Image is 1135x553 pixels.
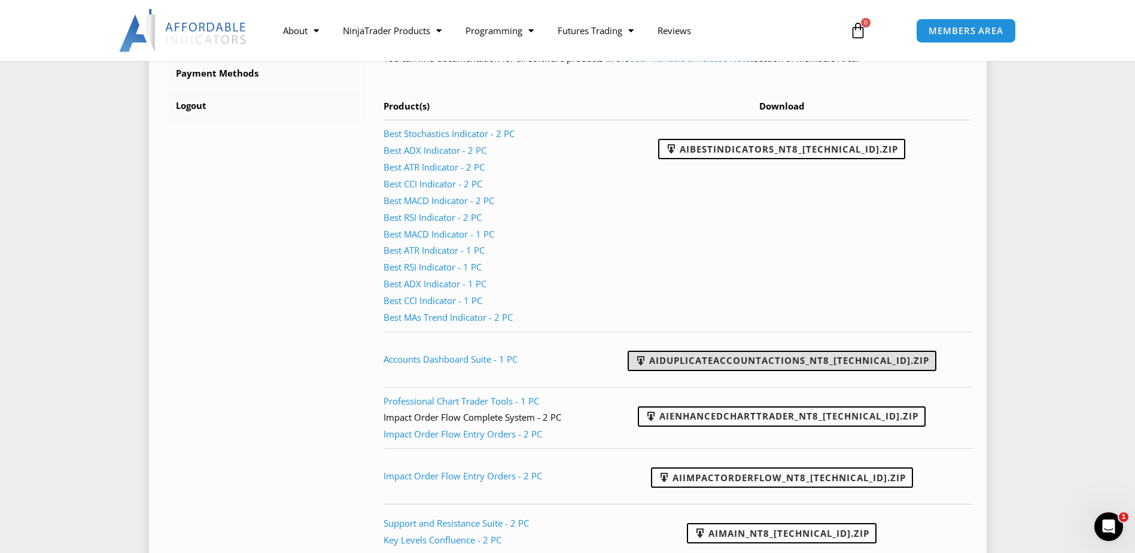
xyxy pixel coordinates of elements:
[384,294,482,306] a: Best CCI Indicator - 1 PC
[384,244,485,256] a: Best ATR Indicator - 1 PC
[384,517,529,529] a: Support and Resistance Suite - 2 PC
[1094,512,1123,541] iframe: Intercom live chat
[271,17,836,44] nav: Menu
[687,523,877,543] a: AIMain_NT8_[TECHNICAL_ID].zip
[658,139,905,159] a: AIBestIndicators_NT8_[TECHNICAL_ID].zip
[271,17,331,44] a: About
[164,58,366,89] a: Payment Methods
[646,17,703,44] a: Reviews
[384,278,486,290] a: Best ADX Indicator - 1 PC
[384,534,501,546] a: Key Levels Confluence - 2 PC
[331,17,454,44] a: NinjaTrader Products
[384,228,494,240] a: Best MACD Indicator - 1 PC
[384,100,430,112] span: Product(s)
[384,261,482,273] a: Best RSI Indicator - 1 PC
[384,144,486,156] a: Best ADX Indicator - 2 PC
[384,428,542,440] a: Impact Order Flow Entry Orders - 2 PC
[916,19,1016,43] a: MEMBERS AREA
[384,387,601,449] td: Impact Order Flow Complete System - 2 PC
[119,9,248,52] img: LogoAI | Affordable Indicators – NinjaTrader
[384,211,482,223] a: Best RSI Indicator - 2 PC
[164,90,366,121] a: Logout
[384,127,515,139] a: Best Stochastics Indicator - 2 PC
[384,178,482,190] a: Best CCI Indicator - 2 PC
[651,467,913,488] a: AIImpactOrderFlow_NT8_[TECHNICAL_ID].zip
[384,195,494,206] a: Best MACD Indicator - 2 PC
[759,100,805,112] span: Download
[546,17,646,44] a: Futures Trading
[628,351,936,371] a: AIDuplicateAccountActions_NT8_[TECHNICAL_ID].zip
[384,161,485,173] a: Best ATR Indicator - 2 PC
[638,406,926,427] a: AIEnhancedChartTrader_NT8_[TECHNICAL_ID].zip
[929,26,1003,35] span: MEMBERS AREA
[832,13,884,48] a: 0
[629,52,754,64] a: User Manuals & Release Notes
[454,17,546,44] a: Programming
[1119,512,1128,522] span: 1
[384,353,518,365] a: Accounts Dashboard Suite - 1 PC
[861,18,871,28] span: 0
[384,470,542,482] a: Impact Order Flow Entry Orders - 2 PC
[384,395,539,407] a: Professional Chart Trader Tools - 1 PC
[384,311,513,323] a: Best MAs Trend Indicator - 2 PC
